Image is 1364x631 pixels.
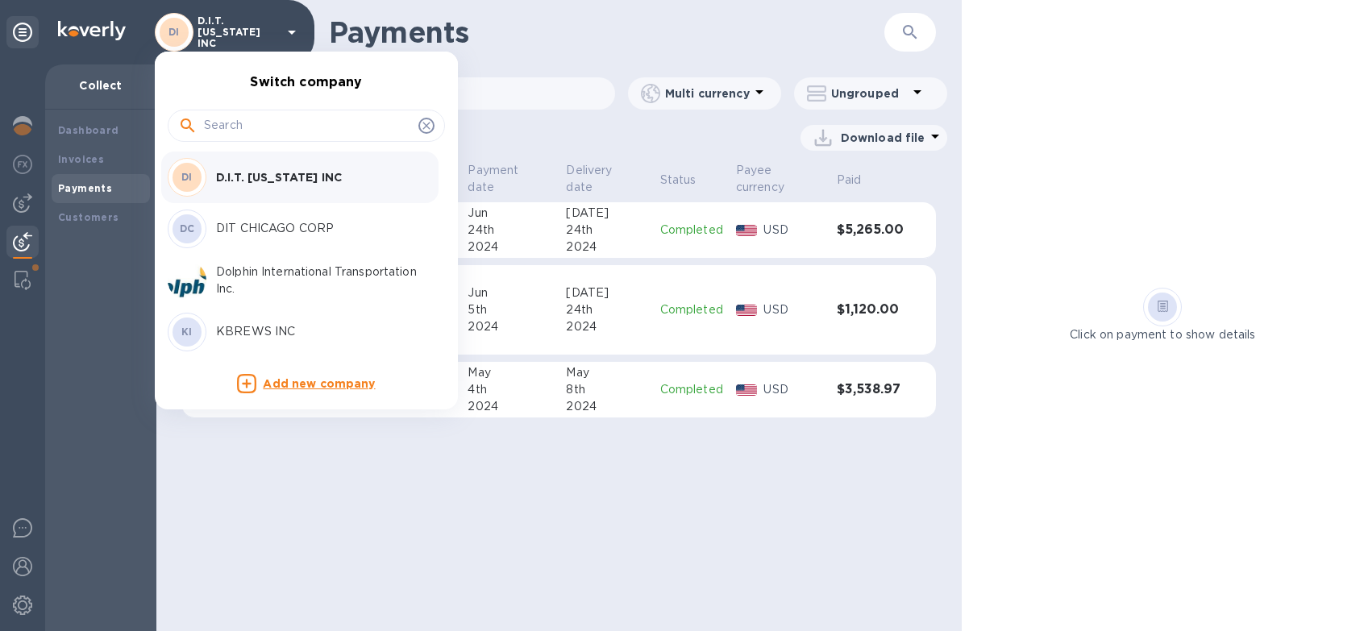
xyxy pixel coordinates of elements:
b: KI [181,326,193,338]
p: Add new company [263,376,375,393]
p: D.I.T. [US_STATE] INC [216,169,419,185]
input: Search [204,114,412,138]
p: KBREWS INC [216,323,419,340]
p: DIT CHICAGO CORP [216,220,419,237]
b: DI [181,171,193,183]
b: DC [180,222,195,235]
p: Dolphin International Transportation Inc. [216,264,419,297]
